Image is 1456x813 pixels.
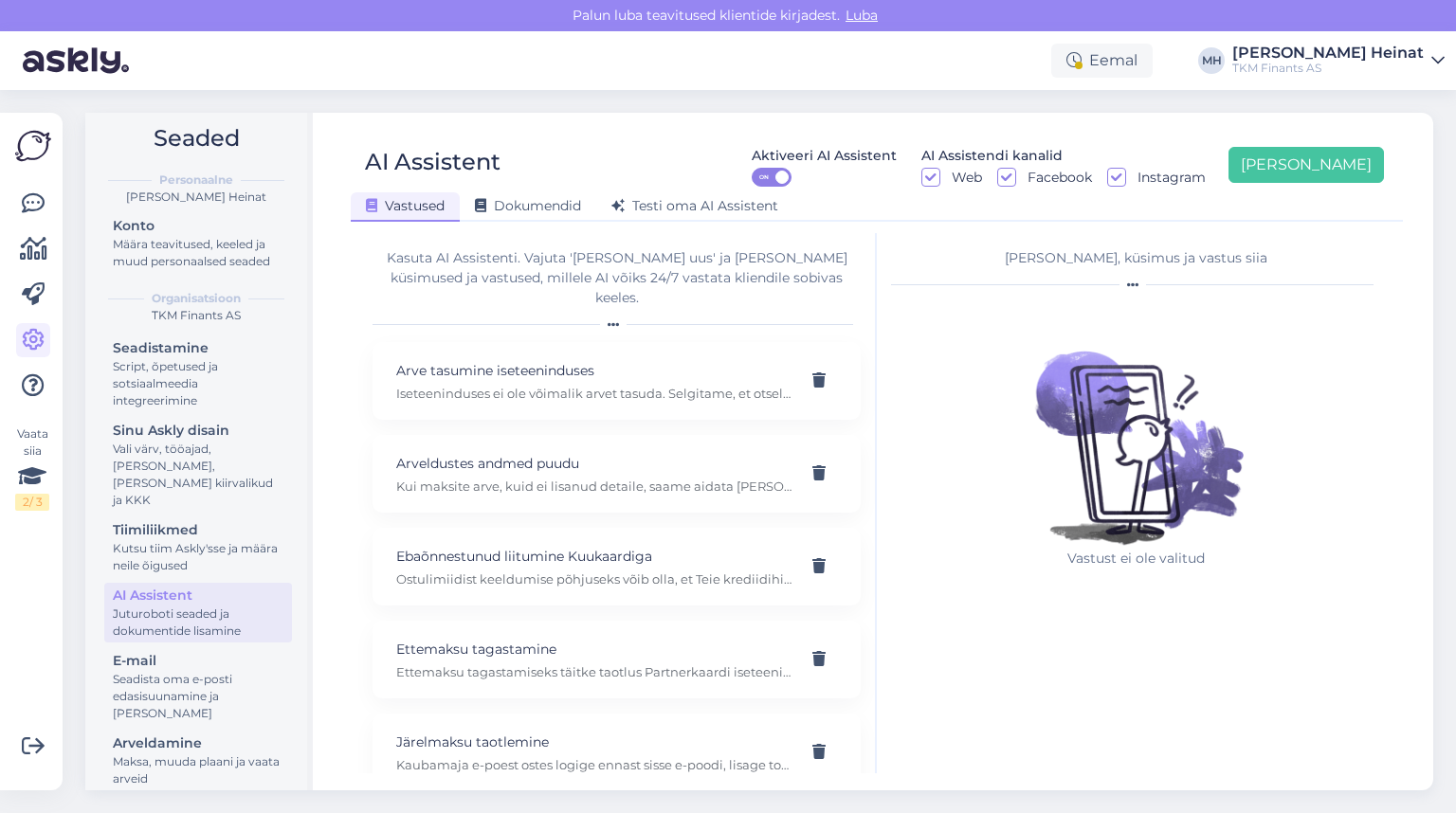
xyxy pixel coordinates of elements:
p: Iseteeninduses ei ole võimalik arvet tasuda. Selgitame, et otselinki iseteeninduskeskonnas ei ole... [396,385,792,402]
div: Järelmaksu taotlemineKaubamaja e-poest ostes logige ennast sisse e-poodi, lisage toode ostukorvi ... [373,714,861,791]
h2: Seaded [100,120,292,156]
a: ArveldamineMaksa, muuda plaani ja vaata arveid [104,731,292,790]
div: Arveldustes andmed puuduKui maksite arve, kuid ei lisanud detaile, saame aidata [PERSON_NAME] lah... [373,435,861,513]
p: Vastust ei ole valitud [1013,549,1260,569]
a: Sinu Askly disainVali värv, tööajad, [PERSON_NAME], [PERSON_NAME] kiirvalikud ja KKK [104,418,292,512]
span: Dokumendid [475,197,581,214]
a: TiimiliikmedKutsu tiim Askly'sse ja määra neile õigused [104,517,292,577]
div: Kutsu tiim Askly'sse ja määra neile õigused [113,540,283,574]
div: Vaata siia [15,425,49,511]
div: Ebaõnnestunud liitumine KuukaardigaOstulimiidist keeldumise põhjuseks võib olla, et Teie krediidi... [373,528,861,605]
b: Personaalne [159,172,233,189]
div: Seadistamine [113,338,283,358]
div: Sinu Askly disain [113,421,283,441]
p: Kaubamaja e-poest ostes logige ennast sisse e-poodi, lisage toode ostukorvi ja valige makseviisik... [396,756,792,773]
div: Seadista oma e-posti edasisuunamine ja [PERSON_NAME] [113,671,283,722]
p: Ostulimiidist keeldumise põhjuseks võib olla, et Teie krediidihinnang ostulimiidi taotlemisel ei ... [396,570,792,587]
p: Kui maksite arve, kuid ei lisanud detaile, saame aidata [PERSON_NAME] lahendada. Saatke meile pal... [396,478,792,495]
p: Arve tasumine iseteeninduses [396,360,792,381]
div: MH [1198,47,1225,74]
img: No qna [1013,302,1260,549]
a: [PERSON_NAME] HeinatTKM Finants AS [1232,45,1445,76]
p: Järelmaksu taotlemine [396,732,792,752]
p: Arveldustes andmed puudu [396,453,792,474]
div: [PERSON_NAME] Heinat [1232,45,1424,61]
div: Script, õpetused ja sotsiaalmeedia integreerimine [113,358,283,409]
div: Kasuta AI Assistenti. Vajuta '[PERSON_NAME] uus' ja [PERSON_NAME] küsimused ja vastused, millele ... [373,248,861,308]
p: Ettemaksu tagastamine [396,639,792,659]
div: Ettemaksu tagastamineEttemaksu tagastamiseks täitke taotlus Partnerkaardi iseteenindusportaalis: ... [373,621,861,698]
img: Askly Logo [15,128,51,164]
a: AI AssistentJuturoboti seaded ja dokumentide lisamine [104,583,292,642]
b: Organisatsioon [152,290,241,307]
div: Aktiveeri AI Assistent [752,146,897,167]
div: Eemal [1051,44,1153,78]
div: AI Assistent [113,586,283,605]
div: [PERSON_NAME] Heinat [100,189,292,206]
div: Arveldamine [113,733,283,753]
div: AI Assistendi kanalid [921,146,1063,167]
div: 2 / 3 [15,494,49,511]
span: Testi oma AI Assistent [611,197,778,214]
div: Vali värv, tööajad, [PERSON_NAME], [PERSON_NAME] kiirvalikud ja KKK [113,441,283,509]
div: Juturoboti seaded ja dokumentide lisamine [113,605,283,640]
button: [PERSON_NAME] [1228,147,1384,183]
p: Ebaõnnestunud liitumine Kuukaardiga [396,546,792,567]
a: SeadistamineScript, õpetused ja sotsiaalmeedia integreerimine [104,335,292,412]
p: Ettemaksu tagastamiseks täitke taotlus Partnerkaardi iseteenindusportaalis: 1. [PERSON_NAME] [DOM... [396,663,792,680]
span: ON [753,169,775,186]
span: Vastused [366,197,445,214]
div: Maksa, muuda plaani ja vaata arveid [113,753,283,787]
div: Määra teavitused, keeled ja muud personaalsed seaded [113,236,283,270]
div: TKM Finants AS [100,307,292,324]
label: Web [940,168,982,187]
div: TKM Finants AS [1232,61,1424,76]
div: Konto [113,216,283,236]
a: E-mailSeadista oma e-posti edasisuunamine ja [PERSON_NAME] [104,648,292,725]
label: Instagram [1126,168,1206,187]
div: [PERSON_NAME], küsimus ja vastus siia [891,248,1381,268]
div: E-mail [113,651,283,671]
div: AI Assistent [365,144,500,187]
span: Luba [840,7,883,24]
div: Arve tasumine iseteenindusesIseteeninduses ei ole võimalik arvet tasuda. Selgitame, et otselinki ... [373,342,861,420]
div: Tiimiliikmed [113,520,283,540]
label: Facebook [1016,168,1092,187]
a: KontoMäära teavitused, keeled ja muud personaalsed seaded [104,213,292,273]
